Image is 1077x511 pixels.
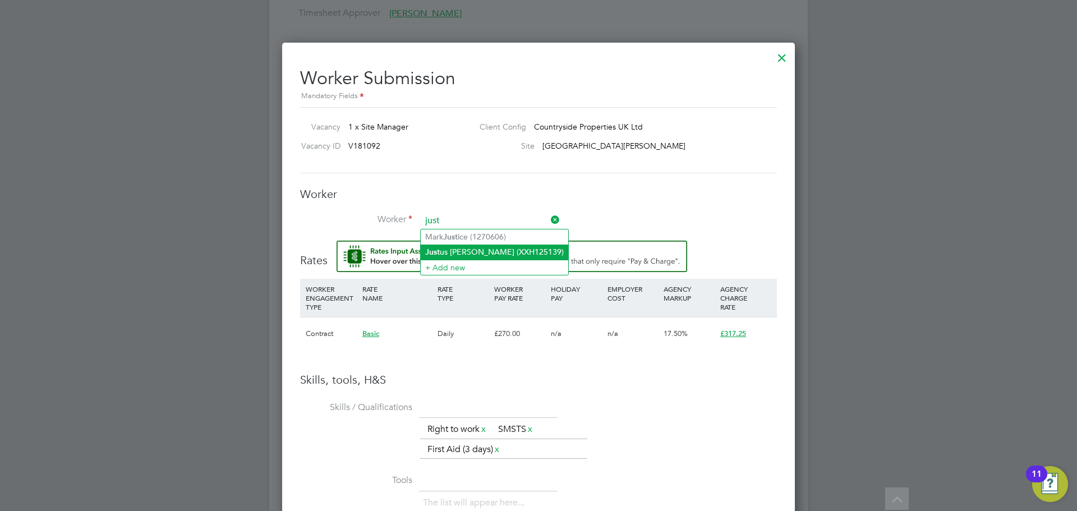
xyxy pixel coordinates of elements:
li: The list will appear here... [423,495,529,510]
div: Mandatory Fields [300,90,777,103]
label: Client Config [471,122,526,132]
span: Countryside Properties UK Ltd [534,122,643,132]
li: First Aid (3 days) [423,442,505,457]
a: x [480,422,487,436]
span: 17.50% [664,329,688,338]
span: 1 x Site Manager [348,122,408,132]
li: Mark ice (1270606) [421,229,568,245]
span: Basic [362,329,379,338]
li: SMSTS [494,422,538,437]
li: + Add new [421,260,568,275]
label: Tools [300,475,412,486]
a: x [493,442,501,457]
div: RATE NAME [360,279,435,308]
h3: Rates [300,241,777,268]
label: Site [471,141,535,151]
span: n/a [551,329,561,338]
div: AGENCY MARKUP [661,279,717,308]
h2: Worker Submission [300,58,777,103]
div: £270.00 [491,317,548,350]
a: x [526,422,534,436]
div: AGENCY CHARGE RATE [717,279,774,317]
span: [GEOGRAPHIC_DATA][PERSON_NAME] [542,141,685,151]
div: Contract [303,317,360,350]
div: Daily [435,317,491,350]
label: Skills / Qualifications [300,402,412,413]
div: HOLIDAY PAY [548,279,605,308]
b: Just [425,247,440,257]
span: V181092 [348,141,380,151]
div: 11 [1032,474,1042,489]
span: £317.25 [720,329,746,338]
button: Open Resource Center, 11 new notifications [1032,466,1068,502]
button: Rate Assistant [337,241,687,272]
div: WORKER ENGAGEMENT TYPE [303,279,360,317]
input: Search for... [421,213,560,229]
li: us [PERSON_NAME] (XXH125139) [421,245,568,260]
label: Vacancy [296,122,340,132]
div: EMPLOYER COST [605,279,661,308]
label: Worker [300,214,412,225]
b: Just [443,232,458,242]
h3: Skills, tools, H&S [300,372,777,387]
div: RATE TYPE [435,279,491,308]
h3: Worker [300,187,777,201]
li: Right to work [423,422,492,437]
span: n/a [607,329,618,338]
div: WORKER PAY RATE [491,279,548,308]
label: Vacancy ID [296,141,340,151]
